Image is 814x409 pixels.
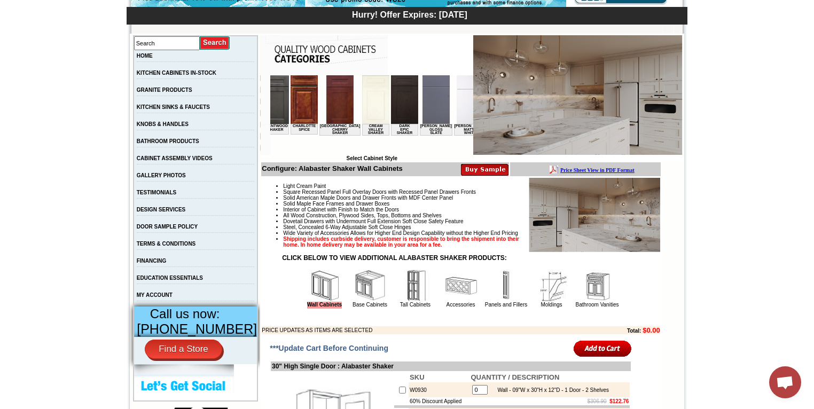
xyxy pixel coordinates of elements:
[485,302,527,308] a: Panels and Fillers
[283,224,411,230] span: Steel, Concealed 6-Way Adjustable Soft Close Hinges
[137,275,203,281] a: EDUCATION ESSENTIALS
[121,49,148,60] td: Dark Epic Shaker
[2,3,10,11] img: pdf.png
[410,373,424,381] b: SKU
[49,49,90,60] td: [GEOGRAPHIC_DATA] Cherry Shaker
[400,302,431,308] a: Tall Cabinets
[200,36,230,50] input: Submit
[283,183,326,189] span: Light Cream Paint
[270,75,473,155] iframe: Browser incompatible
[473,35,683,155] img: Alabaster Shaker
[643,326,660,334] b: $0.00
[447,302,475,308] a: Accessories
[588,398,607,404] s: $306.90
[150,306,220,321] span: Call us now:
[769,366,801,398] a: Open chat
[145,340,222,359] a: Find a Store
[92,49,119,60] td: Cream Valley Shaker
[137,121,189,127] a: KNOBS & HANDLES
[541,302,562,308] a: Moldings
[271,361,631,371] td: 30" High Single Door : Alabaster Shaker
[283,201,389,207] span: Solid Maple Face Frames and Drawer Boxes
[137,190,176,195] a: TESTIMONIALS
[283,207,399,213] span: Interior of Cabinet with Finish to Match the Doors
[137,207,186,213] a: DESIGN SERVICES
[283,195,453,201] span: Solid American Maple Doors and Drawer Fronts with MDF Center Panel
[307,302,342,309] a: Wall Cabinets
[132,9,687,20] div: Hurry! Offer Expires: [DATE]
[137,224,198,230] a: DOOR SAMPLE POLICY
[137,258,167,264] a: FINANCING
[137,321,257,336] span: [PHONE_NUMBER]
[283,218,463,224] span: Dovetail Drawers with Undermount Full Extension Soft Close Safety Feature
[536,270,568,302] img: Moldings
[283,213,441,218] span: All Wood Construction, Plywood Sides, Tops, Bottoms and Shelves
[529,178,660,252] img: Product Image
[150,49,182,60] td: [PERSON_NAME] Gloss Slate
[609,398,629,404] b: $122.76
[471,373,559,381] b: QUANTITY / DESCRIPTION
[283,236,519,248] strong: Shipping includes curbside delivery, customer is responsible to bring the shipment into their hom...
[137,87,192,93] a: GRANITE PRODUCTS
[309,270,341,302] img: Wall Cabinets
[137,172,186,178] a: GALLERY PHOTOS
[283,189,476,195] span: Square Recessed Panel Full Overlay Doors with Recessed Panel Drawers Fronts
[137,53,153,59] a: HOME
[282,254,507,262] strong: CLICK BELOW TO VIEW ADDITIONAL ALABASTER SHAKER PRODUCTS:
[262,326,568,334] td: PRICE UPDATES AS ITEMS ARE SELECTED
[574,340,632,357] input: Add to Cart
[354,270,386,302] img: Base Cabinets
[581,270,613,302] img: Bathroom Vanities
[137,292,173,298] a: MY ACCOUNT
[137,155,213,161] a: CABINET ASSEMBLY VIDEOS
[445,270,477,302] img: Accessories
[283,230,518,236] span: Wide Variety of Accessories Allows for Higher End Design Capability without the Higher End Pricing
[184,49,216,60] td: [PERSON_NAME] Matte White
[353,302,387,308] a: Base Cabinets
[576,302,619,308] a: Bathroom Vanities
[12,4,87,10] b: Price Sheet View in PDF Format
[12,2,87,11] a: Price Sheet View in PDF Format
[490,270,522,302] img: Panels and Fillers
[409,397,469,405] td: 60% Discount Applied
[492,387,609,393] div: Wall - 09"W x 30"H x 12"D - 1 Door - 2 Shelves
[262,164,402,172] b: Configure: Alabaster Shaker Wall Cabinets
[409,382,469,397] td: W0930
[137,241,196,247] a: TERMS & CONDITIONS
[346,155,397,161] b: Select Cabinet Style
[137,104,210,110] a: KITCHEN SINKS & FAUCETS
[270,344,388,352] span: ***Update Cart Before Continuing
[137,70,216,76] a: KITCHEN CABINETS IN-STOCK
[20,49,48,59] td: Charlotte Spice
[400,270,432,302] img: Tall Cabinets
[627,328,641,334] b: Total:
[137,138,199,144] a: BATHROOM PRODUCTS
